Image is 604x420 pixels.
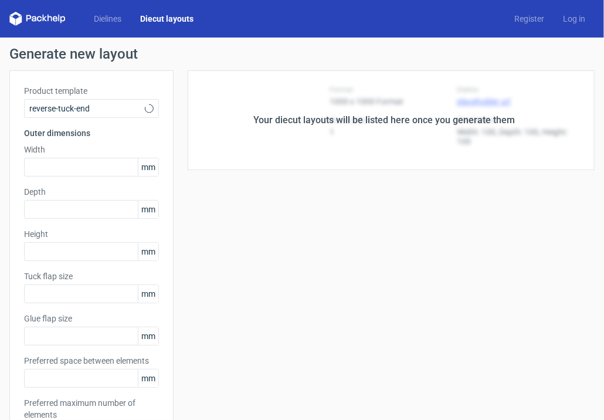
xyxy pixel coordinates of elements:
[24,144,159,155] label: Width
[24,355,159,367] label: Preferred space between elements
[24,127,159,139] h3: Outer dimensions
[554,13,595,25] a: Log in
[138,201,158,218] span: mm
[131,13,203,25] a: Diecut layouts
[24,85,159,97] label: Product template
[9,47,595,61] h1: Generate new layout
[29,103,145,114] span: reverse-tuck-end
[138,285,158,303] span: mm
[84,13,131,25] a: Dielines
[24,313,159,324] label: Glue flap size
[505,13,554,25] a: Register
[24,186,159,198] label: Depth
[138,243,158,260] span: mm
[138,370,158,387] span: mm
[253,113,515,127] div: Your diecut layouts will be listed here once you generate them
[138,327,158,345] span: mm
[138,158,158,176] span: mm
[24,270,159,282] label: Tuck flap size
[24,228,159,240] label: Height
